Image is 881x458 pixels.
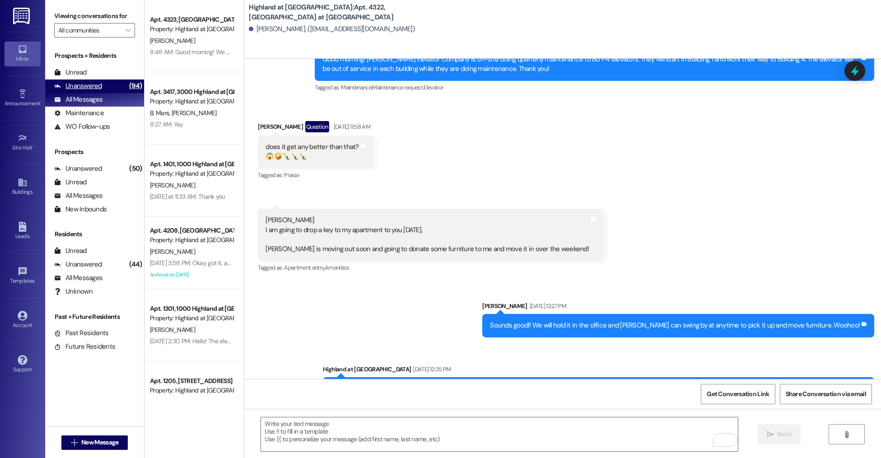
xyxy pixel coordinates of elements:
[45,229,144,239] div: Residents
[490,321,860,330] div: Sounds good!! We will hold it in the office and [PERSON_NAME] can swing by at anytime to pick it ...
[341,84,372,91] span: Maintenance ,
[54,191,103,201] div: All Messages
[249,3,429,22] b: Highland at [GEOGRAPHIC_DATA]: Apt. 4322, [GEOGRAPHIC_DATA] at [GEOGRAPHIC_DATA]
[5,219,41,243] a: Leads
[150,192,225,201] div: [DATE] at 11:33 AM: Thank you
[780,384,872,404] button: Share Conversation via email
[150,15,233,24] div: Apt. 4323, [GEOGRAPHIC_DATA] at [GEOGRAPHIC_DATA]
[5,42,41,66] a: Inbox
[54,108,104,118] div: Maintenance
[45,147,144,157] div: Prospects
[325,264,349,271] span: Amenities
[150,37,195,45] span: [PERSON_NAME]
[305,121,329,132] div: Question
[54,164,102,173] div: Unanswered
[258,261,603,274] div: Tagged as:
[172,109,217,117] span: [PERSON_NAME]
[315,81,874,94] div: Tagged as:
[54,342,115,351] div: Future Residents
[150,376,233,386] div: Apt. 1205, [STREET_ADDRESS]
[45,51,144,61] div: Prospects + Residents
[5,175,41,199] a: Buildings
[5,308,41,332] a: Account
[150,24,233,34] div: Property: Highland at [GEOGRAPHIC_DATA]
[331,122,370,131] div: [DATE] 11:58 AM
[150,87,233,97] div: Apt. 3417, 3000 Highland at [GEOGRAPHIC_DATA]
[150,386,233,395] div: Property: Highland at [GEOGRAPHIC_DATA]
[482,301,874,314] div: [PERSON_NAME]
[261,417,737,451] textarea: To enrich screen reader interactions, please activate Accessibility in Grammarly extension settings
[54,68,87,77] div: Unread
[150,248,195,256] span: [PERSON_NAME]
[13,8,32,24] img: ResiDesk Logo
[767,431,774,438] i: 
[127,257,144,271] div: (44)
[54,260,102,269] div: Unanswered
[249,24,415,34] div: [PERSON_NAME]. ([EMAIL_ADDRESS][DOMAIN_NAME])
[786,389,866,399] span: Share Conversation via email
[150,337,510,345] div: [DATE] 2:30 PM: Hello! The elevator in [GEOGRAPHIC_DATA] is out of service. A technician has been...
[54,273,103,283] div: All Messages
[71,439,78,446] i: 
[5,131,41,155] a: Site Visit •
[61,435,128,450] button: New Message
[284,171,299,179] span: Praise
[150,226,233,235] div: Apt. 4208, [GEOGRAPHIC_DATA] at [GEOGRAPHIC_DATA]
[150,313,233,323] div: Property: Highland at [GEOGRAPHIC_DATA]
[127,79,144,93] div: (94)
[35,276,36,283] span: •
[150,326,195,334] span: [PERSON_NAME]
[54,246,87,256] div: Unread
[58,23,121,37] input: All communities
[149,269,234,280] div: Archived on [DATE]
[266,215,589,254] div: [PERSON_NAME] I am going to drop a key to my apartment to you [DATE]. [PERSON_NAME] is moving out...
[777,430,791,439] span: Send
[707,389,769,399] span: Get Conversation Link
[54,205,107,214] div: New Inbounds
[54,9,135,23] label: Viewing conversations for
[527,301,566,311] div: [DATE] 12:27 PM
[81,438,118,447] span: New Message
[150,159,233,169] div: Apt. 1401, 1000 Highland at [GEOGRAPHIC_DATA]
[150,235,233,245] div: Property: Highland at [GEOGRAPHIC_DATA]
[5,352,41,377] a: Support
[258,168,373,182] div: Tagged as:
[150,48,831,56] div: 8:48 AM: Good morning! We will head that way shortly to get the keys and add them to the move-out...
[54,178,87,187] div: Unread
[54,328,109,338] div: Past Residents
[54,81,102,91] div: Unanswered
[266,142,359,162] div: does it get any better than that? 😱🤪🍾🍾🍾
[126,27,131,34] i: 
[127,162,144,176] div: (50)
[150,259,261,267] div: [DATE] 3:58 PM: Okay got it, and thank you
[284,264,325,271] span: Apartment entry ,
[150,304,233,313] div: Apt. 1301, 1000 Highland at [GEOGRAPHIC_DATA]
[701,384,775,404] button: Get Conversation Link
[372,84,424,91] span: Maintenance request ,
[323,365,874,377] div: Highland at [GEOGRAPHIC_DATA]
[54,95,103,104] div: All Messages
[54,287,93,296] div: Unknown
[843,431,850,438] i: 
[150,181,195,189] span: [PERSON_NAME]
[45,312,144,322] div: Past + Future Residents
[150,120,183,128] div: 8:27 AM: Yay
[33,143,34,150] span: •
[40,99,42,105] span: •
[322,55,860,74] div: Good morning! [PERSON_NAME] Elevator Company is on-site doing quarterly maintenance to Bd 1-4 ele...
[757,424,801,444] button: Send
[424,84,443,91] span: Elevator
[150,97,233,106] div: Property: Highland at [GEOGRAPHIC_DATA]
[5,264,41,288] a: Templates •
[54,122,110,131] div: WO Follow-ups
[411,365,451,374] div: [DATE] 12:35 PM
[150,169,233,178] div: Property: Highland at [GEOGRAPHIC_DATA]
[150,109,172,117] span: B. Mars
[258,121,373,136] div: [PERSON_NAME]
